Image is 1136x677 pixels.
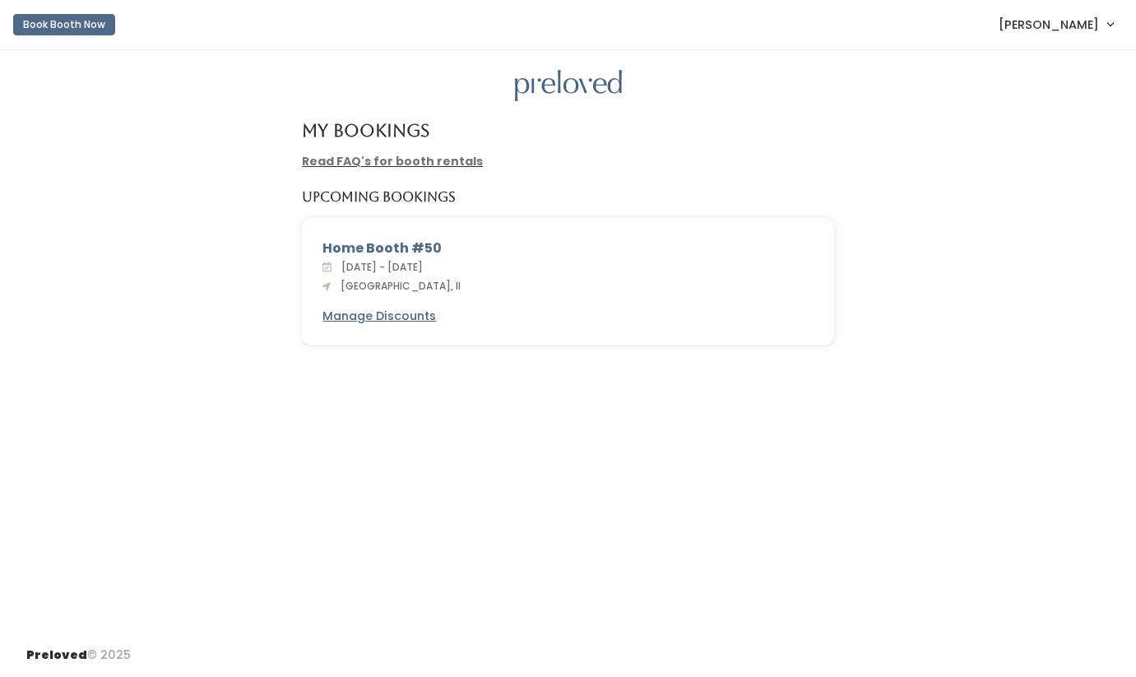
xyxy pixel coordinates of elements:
a: Manage Discounts [322,308,436,325]
u: Manage Discounts [322,308,436,324]
a: [PERSON_NAME] [982,7,1129,42]
div: © 2025 [26,633,131,664]
span: [GEOGRAPHIC_DATA], Il [334,279,461,293]
h5: Upcoming Bookings [302,190,456,205]
a: Read FAQ's for booth rentals [302,153,483,169]
img: preloved logo [515,70,622,102]
span: [DATE] - [DATE] [335,260,423,274]
span: [PERSON_NAME] [999,16,1099,34]
h4: My Bookings [302,121,429,140]
span: Preloved [26,647,87,663]
a: Book Booth Now [13,7,115,43]
button: Book Booth Now [13,14,115,35]
div: Home Booth #50 [322,239,814,258]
